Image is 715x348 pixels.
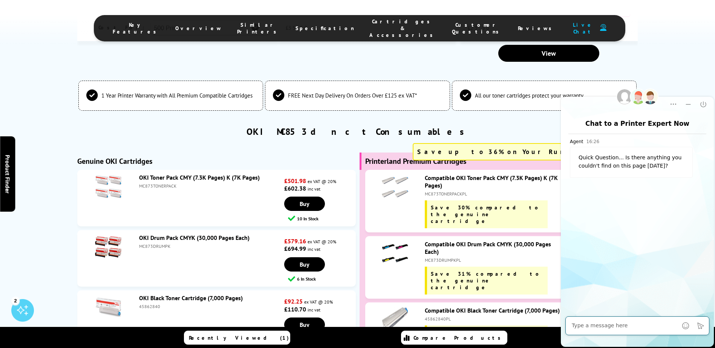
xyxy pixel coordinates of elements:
div: MC873DRUMPK [139,243,282,249]
span: inc vat [308,186,320,192]
div: 45862840PL [425,316,561,322]
img: Compatible OKI Black Toner Cartridge (7,000 Pages) [382,307,408,333]
span: Specification [295,25,354,32]
div: MC873DRUMPKPL [425,257,561,263]
span: 1 Year Printer Warranty with All Premium Compatible Cartridges [101,92,253,99]
img: Compatible OKI Drum Pack CMYK (30,000 Pages Each) [382,240,408,267]
a: Compatible OKI Toner Pack CMY (7.3K Pages) K (7K Pages) [425,174,558,189]
span: Similar Printers [237,21,280,35]
span: inc vat [308,246,320,252]
img: user-headset-duotone.svg [600,24,606,31]
a: Compare Products [401,331,507,345]
span: Product Finder [4,155,11,194]
iframe: chat window [560,84,715,348]
div: 6 In Stock [288,275,356,282]
span: inc vat [308,307,320,313]
span: All our toner cartridges protect your warranty [475,92,583,99]
span: Buy [300,321,309,328]
strong: £92.25 [284,298,303,305]
span: ex VAT @ 20% [308,179,336,184]
a: Compatible OKI Drum Pack CMYK (30,000 Pages Each) [425,240,551,255]
div: Save up to 36% on Your Running Costs [413,143,634,160]
a: Compatible OKI Black Toner Cartridge (7,000 Pages) [425,307,560,314]
a: OKI Black Toner Cartridge (7,000 Pages) [139,294,243,302]
span: Compare Products [413,334,505,341]
span: Buy [300,261,309,268]
a: Recently Viewed (1) [184,331,290,345]
span: ex VAT @ 20% [304,299,333,305]
a: OKI Drum Pack CMYK (30,000 Pages Each) [139,234,250,241]
span: Save 31% compared to the genuine cartridge [431,270,542,291]
span: Cartridges & Accessories [369,18,437,38]
strong: £110.70 [284,305,306,313]
img: OKI Drum Pack CMYK (30,000 Pages Each) [95,234,121,260]
strong: £501.98 [284,177,306,185]
div: 45862840 [139,304,282,309]
span: Save 30% compared to the genuine cartridge [431,204,541,224]
span: Reviews [518,25,556,32]
a: OKI Toner Pack CMY (7.3K Pages) K (7K Pages) [139,174,260,181]
strong: £694.99 [284,245,306,252]
span: Key Features [113,21,160,35]
img: OKI Black Toner Cartridge (7,000 Pages) [95,294,121,321]
span: FREE Next Day Delivery On Orders Over £125 ex VAT* [288,92,417,99]
img: Compatible OKI Toner Pack CMY (7.3K Pages) K (7K Pages) [382,174,408,200]
div: 2 [11,296,20,305]
span: Recently Viewed (1) [189,334,289,341]
a: OKI MC853dnct Consumables [246,126,469,137]
span: View [542,49,556,58]
b: Printerland Premium Cartridges [365,156,466,166]
span: Buy [300,200,309,208]
img: OKI Toner Pack CMY (7.3K Pages) K (7K Pages) [95,174,121,200]
span: Customer Questions [452,21,503,35]
a: View [498,45,599,62]
strong: £579.16 [284,237,306,245]
span: Live Chat [571,21,596,35]
div: MC873TONERPACKPL [425,191,561,197]
strong: £602.38 [284,185,306,192]
span: ex VAT @ 20% [308,239,336,244]
span: Overview [175,25,222,32]
div: MC873TONERPACK [139,183,282,189]
div: 10 In Stock [288,215,356,222]
b: Genuine OKI Cartridges [77,156,152,166]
